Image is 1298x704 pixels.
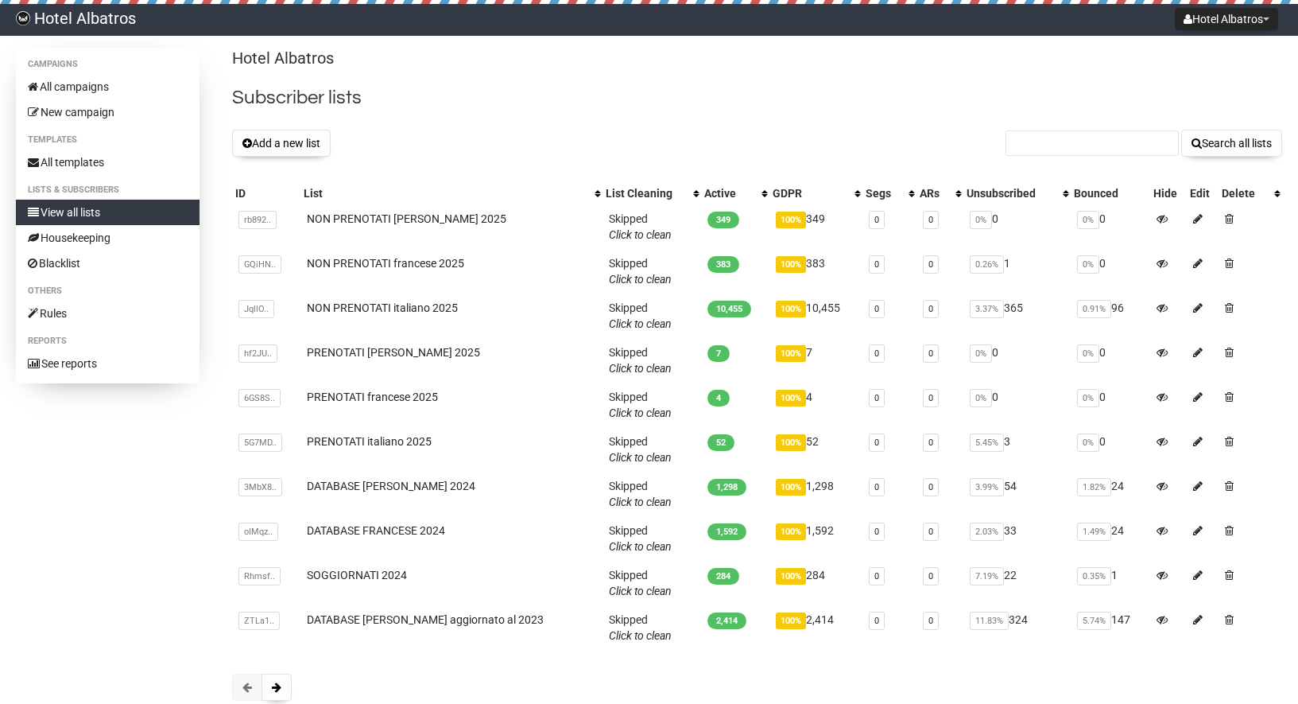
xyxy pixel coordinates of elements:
span: Skipped [609,524,672,553]
span: Rhmsf.. [238,567,281,585]
a: 0 [928,616,933,626]
td: 324 [963,605,1070,650]
span: 0% [1077,255,1099,274]
td: 383 [769,249,862,294]
li: Templates [16,130,200,150]
span: 5.74% [1077,612,1111,630]
button: Search all lists [1181,130,1282,157]
td: 0 [963,204,1070,249]
th: Bounced: No sort applied, sorting is disabled [1071,182,1150,204]
td: 0 [1071,204,1150,249]
span: Skipped [609,435,672,464]
a: PRENOTATI francese 2025 [307,391,438,403]
a: Click to clean [609,273,672,286]
span: 349 [707,212,739,228]
span: 3.37% [970,300,1004,318]
a: 0 [874,259,879,270]
th: Delete: No sort applied, activate to apply an ascending sort [1219,182,1282,204]
span: oIMqz.. [238,523,278,541]
span: 5.45% [970,434,1004,452]
th: Hide: No sort applied, sorting is disabled [1150,182,1187,204]
span: 3.99% [970,478,1004,496]
td: 0 [1071,338,1150,383]
span: 52 [707,434,734,451]
span: 5G7MD.. [238,434,282,452]
span: 1.82% [1077,478,1111,496]
a: 0 [928,393,933,403]
a: 0 [874,482,879,492]
a: 0 [928,438,933,448]
a: Click to clean [609,585,672,597]
span: Skipped [609,212,672,241]
th: ID: No sort applied, sorting is disabled [232,182,300,204]
span: 7 [707,345,730,362]
td: 96 [1071,294,1150,338]
span: 0% [970,344,992,363]
span: Skipped [609,391,672,419]
th: Edit: No sort applied, sorting is disabled [1187,182,1219,204]
h2: Subscriber lists [232,84,1282,112]
a: 0 [874,616,879,626]
a: Rules [16,301,200,326]
span: 0% [1077,344,1099,363]
a: 0 [874,393,879,403]
a: All campaigns [16,74,200,99]
a: 0 [874,438,879,448]
span: 100% [776,390,806,406]
span: ZTLa1.. [238,612,280,630]
a: 0 [928,259,933,270]
a: 0 [928,215,933,225]
a: New campaign [16,99,200,125]
a: DATABASE FRANCESE 2024 [307,524,445,537]
a: 0 [874,215,879,225]
td: 33 [963,516,1070,561]
span: 0% [1077,211,1099,229]
div: List [304,185,587,201]
li: Reports [16,332,200,351]
span: 0.91% [1077,300,1111,318]
a: NON PRENOTATI [PERSON_NAME] 2025 [307,212,506,225]
td: 0 [1071,383,1150,427]
span: 0% [1077,389,1099,407]
th: Active: No sort applied, activate to apply an ascending sort [701,182,769,204]
p: Hotel Albatros [232,48,1282,69]
div: List Cleaning [606,185,685,201]
span: 6GS8S.. [238,389,281,407]
a: View all lists [16,200,200,225]
th: List Cleaning: No sort applied, activate to apply an ascending sort [603,182,701,204]
span: 1.49% [1077,523,1111,541]
span: Skipped [609,346,672,375]
a: 0 [928,571,933,581]
span: 100% [776,613,806,629]
td: 0 [1071,249,1150,294]
td: 349 [769,204,862,249]
div: GDPR [773,185,847,201]
a: Click to clean [609,317,672,330]
a: DATABASE [PERSON_NAME] 2024 [307,480,475,492]
span: 4 [707,390,730,406]
span: Skipped [609,613,672,642]
span: 2,414 [707,613,746,629]
div: Bounced [1074,185,1147,201]
td: 3 [963,427,1070,472]
span: 0% [970,211,992,229]
a: 0 [874,571,879,581]
td: 1,298 [769,472,862,516]
span: 0% [970,389,992,407]
a: Click to clean [609,629,672,642]
td: 52 [769,427,862,472]
a: 0 [928,482,933,492]
span: 100% [776,212,806,228]
a: Click to clean [609,451,672,464]
span: JqllO.. [238,300,274,318]
th: Segs: No sort applied, activate to apply an ascending sort [862,182,916,204]
a: NON PRENOTATI francese 2025 [307,257,464,270]
span: hf2JU.. [238,344,277,363]
a: 0 [874,527,879,537]
td: 0 [1071,427,1150,472]
span: 1,592 [707,523,746,540]
span: 100% [776,479,806,496]
td: 24 [1071,516,1150,561]
span: 7.19% [970,567,1004,585]
td: 2,414 [769,605,862,650]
